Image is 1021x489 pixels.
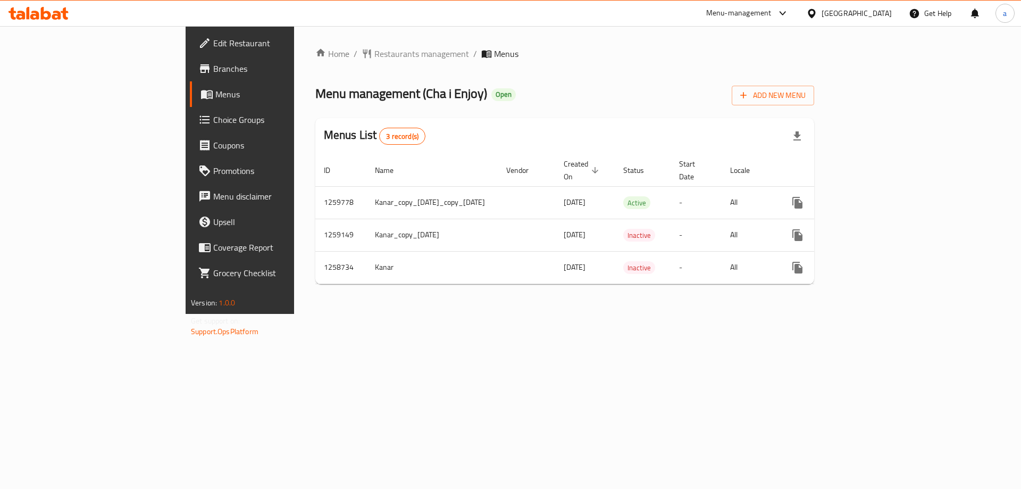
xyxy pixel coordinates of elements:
span: Start Date [679,158,709,183]
button: Add New Menu [732,86,814,105]
button: Change Status [810,190,836,216]
td: Kanar [366,251,498,284]
td: - [671,219,722,251]
span: Upsell [213,216,348,228]
td: All [722,219,776,251]
a: Coverage Report [190,235,356,260]
span: Grocery Checklist [213,267,348,279]
span: Open [491,90,516,99]
a: Branches [190,56,356,81]
span: a [1003,7,1007,19]
a: Promotions [190,158,356,184]
span: [DATE] [564,195,585,209]
td: - [671,186,722,219]
button: Change Status [810,255,836,280]
span: Restaurants management [374,47,469,60]
button: Change Status [810,222,836,248]
a: Menus [190,81,356,107]
a: Grocery Checklist [190,260,356,286]
a: Choice Groups [190,107,356,132]
span: Add New Menu [740,89,806,102]
span: Status [623,164,658,177]
td: All [722,251,776,284]
div: Export file [784,123,810,149]
div: Total records count [379,128,425,145]
div: Open [491,88,516,101]
td: Kanar_copy_[DATE]_copy_[DATE] [366,186,498,219]
span: 3 record(s) [380,131,425,142]
span: Menus [494,47,518,60]
div: [GEOGRAPHIC_DATA] [822,7,892,19]
nav: breadcrumb [315,47,814,60]
h2: Menus List [324,127,425,145]
button: more [785,190,810,216]
span: Edit Restaurant [213,37,348,49]
div: Menu-management [706,7,772,20]
td: Kanar_copy_[DATE] [366,219,498,251]
a: Restaurants management [362,47,469,60]
td: All [722,186,776,219]
button: more [785,222,810,248]
div: Inactive [623,261,655,274]
th: Actions [776,154,896,187]
span: Menu management ( Cha i Enjoy ) [315,81,487,105]
span: ID [324,164,344,177]
a: Menu disclaimer [190,184,356,209]
span: Version: [191,296,217,310]
span: Locale [730,164,764,177]
a: Coupons [190,132,356,158]
span: [DATE] [564,260,585,274]
span: Choice Groups [213,113,348,126]
a: Upsell [190,209,356,235]
span: Get support on: [191,314,240,328]
table: enhanced table [315,154,896,284]
span: 1.0.0 [219,296,235,310]
span: Inactive [623,262,655,274]
span: Menus [215,88,348,101]
span: Menu disclaimer [213,190,348,203]
li: / [473,47,477,60]
a: Edit Restaurant [190,30,356,56]
span: Active [623,197,650,209]
span: Promotions [213,164,348,177]
td: - [671,251,722,284]
div: Active [623,196,650,209]
span: Branches [213,62,348,75]
span: Vendor [506,164,542,177]
span: Created On [564,158,602,183]
button: more [785,255,810,280]
span: Name [375,164,407,177]
span: Inactive [623,229,655,242]
span: Coupons [213,139,348,152]
a: Support.OpsPlatform [191,325,258,338]
span: Coverage Report [213,241,348,254]
span: [DATE] [564,228,585,242]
